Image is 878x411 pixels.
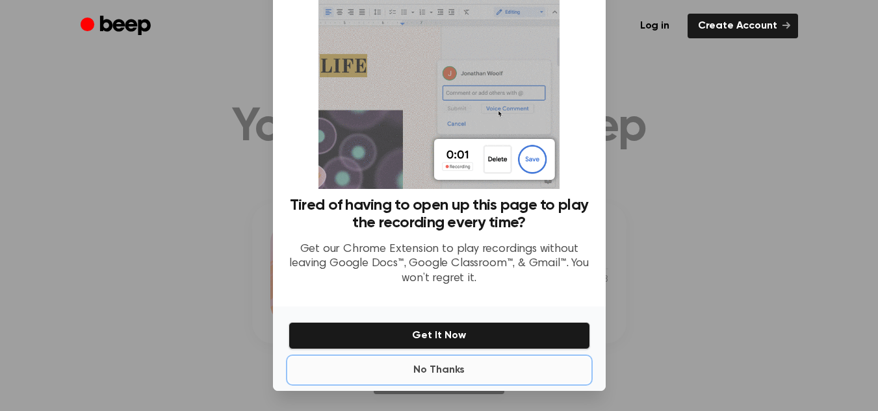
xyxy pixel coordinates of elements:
[289,242,590,286] p: Get our Chrome Extension to play recordings without leaving Google Docs™, Google Classroom™, & Gm...
[630,14,680,38] a: Log in
[688,14,798,38] a: Create Account
[289,322,590,349] button: Get It Now
[81,14,154,39] a: Beep
[289,197,590,232] h3: Tired of having to open up this page to play the recording every time?
[289,357,590,383] button: No Thanks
